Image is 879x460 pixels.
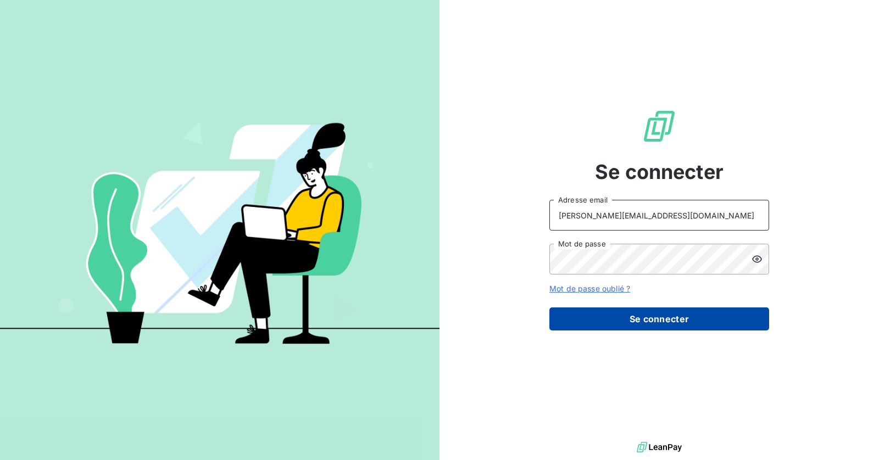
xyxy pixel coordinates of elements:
[549,284,630,293] a: Mot de passe oublié ?
[549,307,769,330] button: Se connecter
[549,200,769,231] input: placeholder
[595,157,724,187] span: Se connecter
[637,439,682,456] img: logo
[642,109,677,144] img: Logo LeanPay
